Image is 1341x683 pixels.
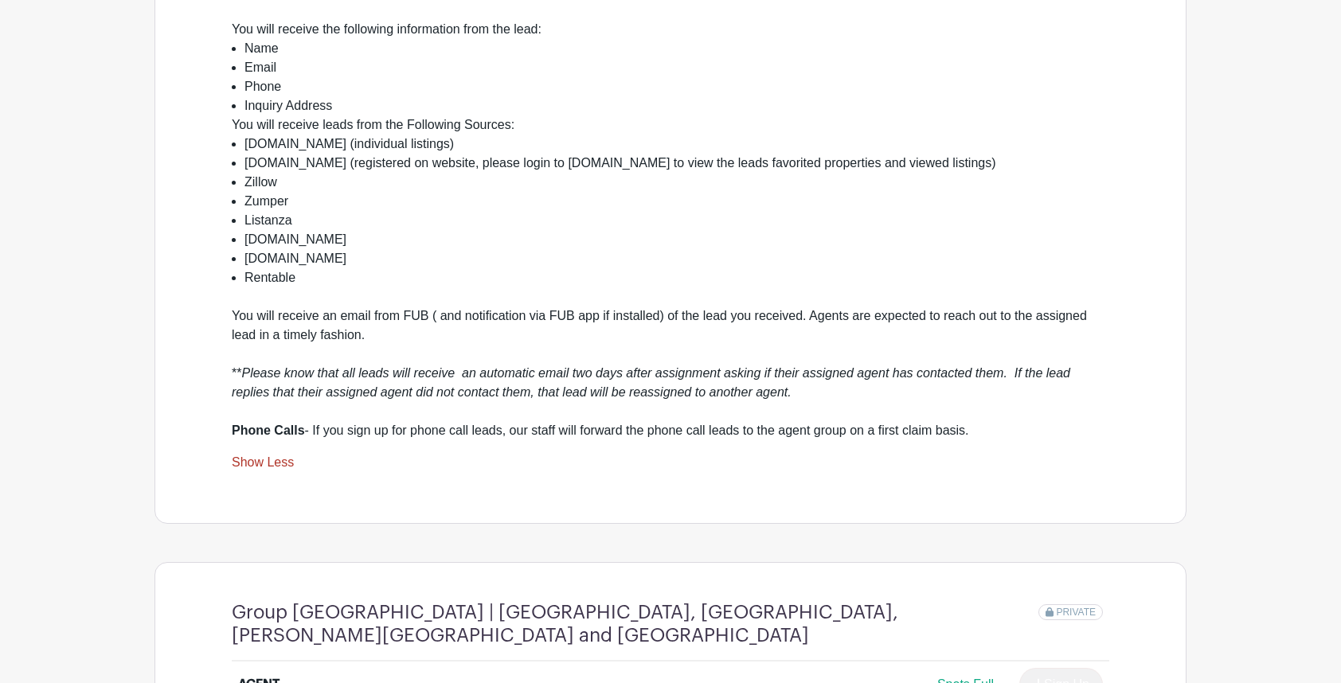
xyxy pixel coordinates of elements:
strong: Phone Calls [232,423,305,437]
li: [DOMAIN_NAME] (registered on website, please login to [DOMAIN_NAME] to view the leads favorited p... [244,154,1109,173]
div: You will receive leads from the Following Sources: [232,115,1109,135]
li: Rentable [244,268,1109,287]
li: Email [244,58,1109,77]
li: [DOMAIN_NAME] [244,249,1109,268]
div: You will receive the following information from the lead: [232,20,1109,39]
a: Show Less [232,455,294,475]
li: Listanza [244,211,1109,230]
h4: Group [GEOGRAPHIC_DATA] | [GEOGRAPHIC_DATA], [GEOGRAPHIC_DATA], [PERSON_NAME][GEOGRAPHIC_DATA] an... [232,601,1038,647]
li: Inquiry Address [244,96,1109,115]
li: [DOMAIN_NAME] [244,230,1109,249]
div: - If you sign up for phone call leads, our staff will forward the phone call leads to the agent g... [232,421,1109,440]
span: PRIVATE [1056,607,1096,618]
li: Phone [244,77,1109,96]
div: You will receive an email from FUB ( and notification via FUB app if installed) of the lead you r... [232,287,1109,345]
li: [DOMAIN_NAME] (individual listings) [244,135,1109,154]
li: Zillow [244,173,1109,192]
li: Name [244,39,1109,58]
em: Please know that all leads will receive an automatic email two days after assignment asking if th... [232,366,1070,399]
li: Zumper [244,192,1109,211]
